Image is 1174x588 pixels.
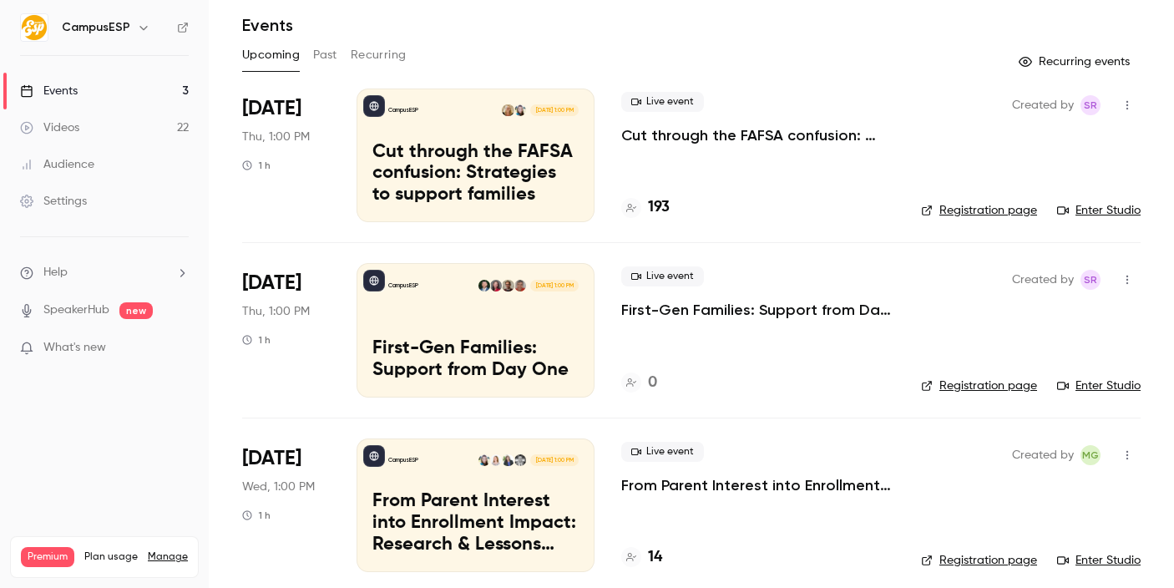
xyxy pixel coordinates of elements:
[62,19,130,36] h6: CampusESP
[530,280,578,291] span: [DATE] 1:00 PM
[502,454,514,466] img: April Bush
[530,104,578,116] span: [DATE] 1:00 PM
[621,92,704,112] span: Live event
[1080,270,1101,290] span: Stephanie Robinson
[242,438,330,572] div: Dec 3 Wed, 1:00 PM (America/New York)
[1012,95,1074,115] span: Created by
[621,125,894,145] a: Cut through the FAFSA confusion: Strategies to support families
[242,89,330,222] div: Oct 16 Thu, 1:00 PM (America/New York)
[478,280,490,291] img: Albert Perera
[621,196,670,219] a: 193
[20,119,79,136] div: Videos
[20,83,78,99] div: Events
[921,552,1037,569] a: Registration page
[621,475,894,495] a: From Parent Interest into Enrollment Impact: Research & Lessons from the [GEOGRAPHIC_DATA][US_STATE]
[502,280,514,291] img: Kyle Cashin
[490,454,502,466] img: Johanna Trovato
[514,280,526,291] img: Dr. Carrie Vath
[242,159,271,172] div: 1 h
[43,339,106,357] span: What's new
[242,95,301,122] span: [DATE]
[1084,95,1097,115] span: SR
[357,89,595,222] a: Cut through the FAFSA confusion: Strategies to support familiesCampusESPMelissa GreinerMelanie Mu...
[502,104,514,116] img: Melanie Muenzer
[242,15,293,35] h1: Events
[1082,445,1099,465] span: MG
[1011,48,1141,75] button: Recurring events
[20,264,189,281] li: help-dropdown-opener
[648,196,670,219] h4: 193
[148,550,188,564] a: Manage
[514,104,526,116] img: Melissa Greiner
[1012,270,1074,290] span: Created by
[351,42,407,68] button: Recurring
[921,378,1037,394] a: Registration page
[1012,445,1074,465] span: Created by
[388,456,418,464] p: CampusESP
[313,42,337,68] button: Past
[490,280,502,291] img: Kelsey Nyman
[372,338,579,382] p: First-Gen Families: Support from Day One
[648,372,657,394] h4: 0
[43,302,109,319] a: SpeakerHub
[242,270,301,297] span: [DATE]
[119,302,153,319] span: new
[1057,552,1141,569] a: Enter Studio
[242,479,315,495] span: Wed, 1:00 PM
[84,550,138,564] span: Plan usage
[357,438,595,572] a: From Parent Interest into Enrollment Impact: Research & Lessons from the University of KansasCamp...
[242,129,310,145] span: Thu, 1:00 PM
[242,445,301,472] span: [DATE]
[621,546,662,569] a: 14
[242,303,310,320] span: Thu, 1:00 PM
[20,156,94,173] div: Audience
[242,509,271,522] div: 1 h
[372,142,579,206] p: Cut through the FAFSA confusion: Strategies to support families
[514,454,526,466] img: Dave Hunt
[242,42,300,68] button: Upcoming
[242,333,271,347] div: 1 h
[388,106,418,114] p: CampusESP
[478,454,490,466] img: Melissa Greiner
[357,263,595,397] a: First-Gen Families: Support from Day OneCampusESPDr. Carrie VathKyle CashinKelsey NymanAlbert Per...
[21,547,74,567] span: Premium
[621,372,657,394] a: 0
[388,281,418,290] p: CampusESP
[1057,202,1141,219] a: Enter Studio
[648,546,662,569] h4: 14
[621,442,704,462] span: Live event
[921,202,1037,219] a: Registration page
[242,263,330,397] div: Nov 6 Thu, 1:00 PM (America/New York)
[1057,378,1141,394] a: Enter Studio
[1080,445,1101,465] span: Melissa Greiner
[20,193,87,210] div: Settings
[621,266,704,286] span: Live event
[1080,95,1101,115] span: Stephanie Robinson
[530,454,578,466] span: [DATE] 1:00 PM
[21,14,48,41] img: CampusESP
[43,264,68,281] span: Help
[621,300,894,320] a: First-Gen Families: Support from Day One
[1084,270,1097,290] span: SR
[372,491,579,555] p: From Parent Interest into Enrollment Impact: Research & Lessons from the [GEOGRAPHIC_DATA][US_STATE]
